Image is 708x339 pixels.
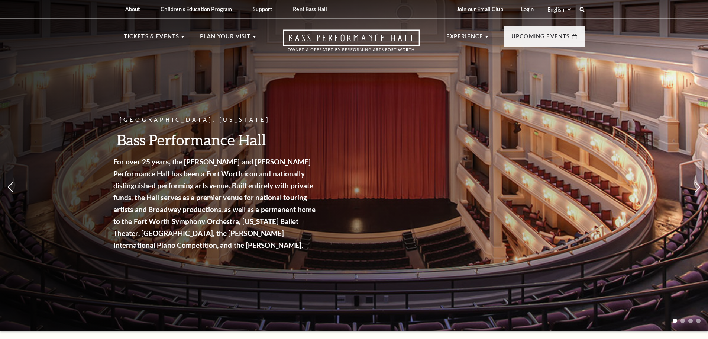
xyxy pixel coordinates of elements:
[293,6,327,12] p: Rent Bass Hall
[124,32,180,45] p: Tickets & Events
[511,32,570,45] p: Upcoming Events
[125,6,140,12] p: About
[253,6,272,12] p: Support
[121,130,325,149] h3: Bass Performance Hall
[161,6,232,12] p: Children's Education Program
[546,6,572,13] select: Select:
[446,32,484,45] p: Experience
[121,115,325,125] p: [GEOGRAPHIC_DATA], [US_STATE]
[200,32,251,45] p: Plan Your Visit
[121,157,323,249] strong: For over 25 years, the [PERSON_NAME] and [PERSON_NAME] Performance Hall has been a Fort Worth ico...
